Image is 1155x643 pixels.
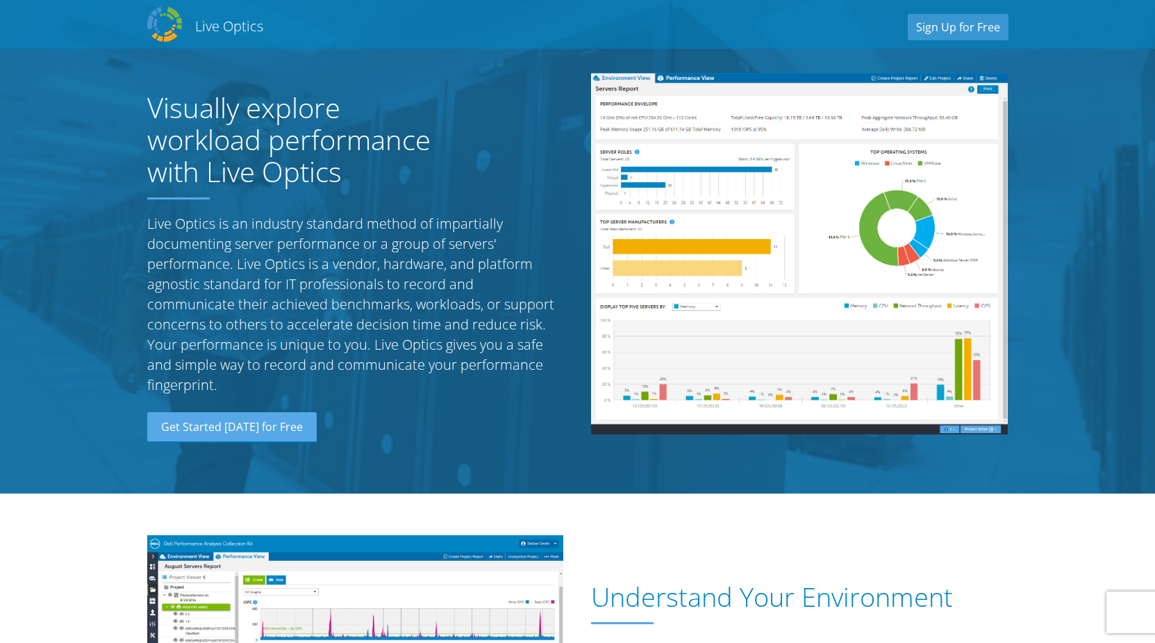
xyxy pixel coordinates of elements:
h1: Visually explore workload performance with Live Optics [147,92,460,188]
img: Server Report [591,73,1008,434]
a: Get Started [DATE] for Free [147,412,317,443]
h2: Live Optics [195,17,263,35]
h1: Understand Your Environment [591,582,1001,612]
img: Dell Dpack [147,7,182,42]
p: Live Optics is an industry standard method of impartially documenting server performance or a gro... [147,213,564,395]
a: Sign Up for Free [908,14,1008,40]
